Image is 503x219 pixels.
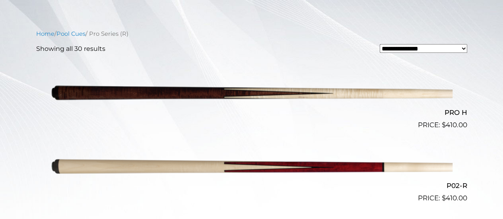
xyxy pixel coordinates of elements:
img: P02-R [51,134,453,200]
span: $ [442,194,446,202]
bdi: 410.00 [442,121,467,129]
a: Home [36,30,54,37]
p: Showing all 30 results [36,44,105,54]
bdi: 410.00 [442,194,467,202]
a: PRO H $410.00 [36,60,467,130]
a: P02-R $410.00 [36,134,467,203]
select: Shop order [380,44,467,53]
a: Pool Cues [56,30,85,37]
nav: Breadcrumb [36,29,467,38]
h2: PRO H [36,105,467,120]
img: PRO H [51,60,453,127]
h2: P02-R [36,178,467,193]
span: $ [442,121,446,129]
